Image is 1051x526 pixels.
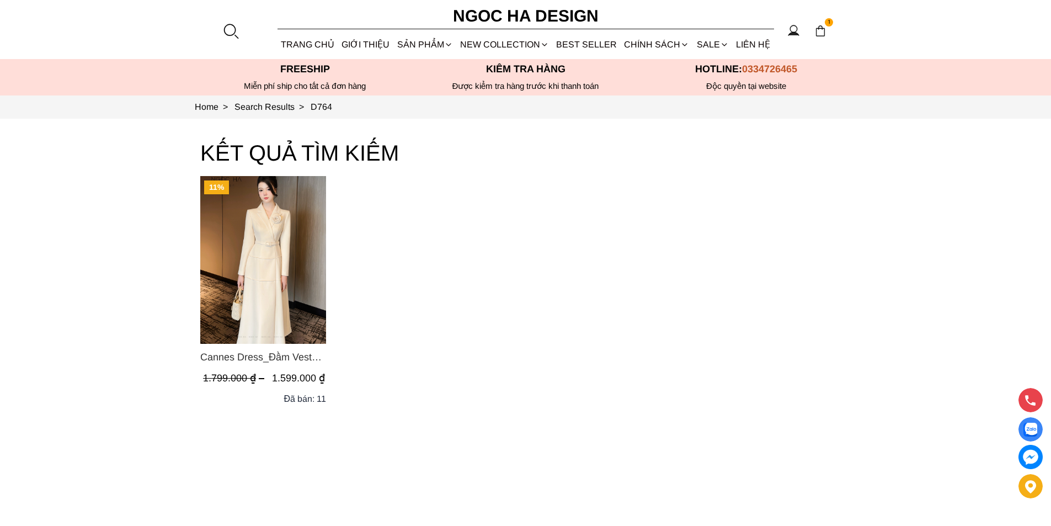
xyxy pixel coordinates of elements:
[443,3,609,29] a: Ngoc Ha Design
[200,349,326,365] a: Link to Cannes Dress_Đầm Vest Tay Dài Đính Hoa Màu Kem D764
[486,63,565,75] font: Kiểm tra hàng
[1018,417,1043,442] a: Display image
[218,102,232,111] span: >
[200,349,326,365] span: Cannes Dress_Đầm Vest Tay Dài Đính Hoa Màu Kem D764
[732,30,773,59] a: LIÊN HỆ
[272,373,325,384] span: 1.599.000 ₫
[553,30,621,59] a: BEST SELLER
[284,392,326,406] div: Đã bán: 11
[636,63,857,75] p: Hotline:
[295,102,308,111] span: >
[195,102,234,111] a: Link to Home
[195,81,415,91] div: Miễn phí ship cho tất cả đơn hàng
[200,176,326,344] a: Product image - Cannes Dress_Đầm Vest Tay Dài Đính Hoa Màu Kem D764
[825,18,834,27] span: 1
[203,373,267,384] span: 1.799.000 ₫
[456,30,552,59] a: NEW COLLECTION
[311,102,332,111] a: Link to D764
[200,176,326,344] img: Cannes Dress_Đầm Vest Tay Dài Đính Hoa Màu Kem D764
[1023,423,1037,437] img: Display image
[814,25,826,37] img: img-CART-ICON-ksit0nf1
[1018,445,1043,469] a: messenger
[200,135,851,171] h3: KẾT QUẢ TÌM KIẾM
[742,63,797,75] span: 0334726465
[278,30,338,59] a: TRANG CHỦ
[393,30,456,59] div: SẢN PHẨM
[195,63,415,75] p: Freeship
[415,81,636,91] p: Được kiểm tra hàng trước khi thanh toán
[636,81,857,91] h6: Độc quyền tại website
[621,30,693,59] div: Chính sách
[338,30,393,59] a: GIỚI THIỆU
[693,30,732,59] a: SALE
[234,102,311,111] a: Link to Search Results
